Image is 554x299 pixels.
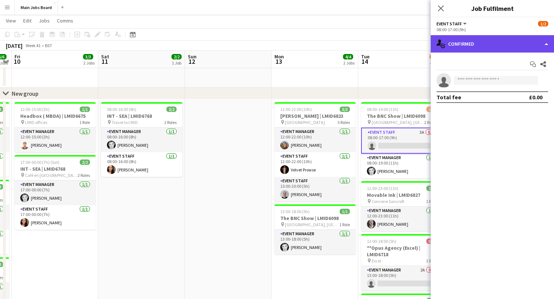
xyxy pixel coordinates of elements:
span: Week 41 [24,43,42,48]
div: 2 Jobs [343,60,355,66]
app-card-role: Event Manager1/113:00-18:00 (5h)[PERSON_NAME] [274,230,356,254]
div: 08:00-17:00 (9h) [437,27,548,32]
app-card-role: Event Manager2A0/113:00-18:00 (5h) [361,266,442,291]
app-card-role: Event Manager1/117:00-00:00 (7h)[PERSON_NAME] [15,180,96,205]
span: 10 [13,57,20,66]
span: 1/2 [538,21,548,26]
app-card-role: Event Staff1/112:00-22:00 (10h)Velvet Prowse [274,152,356,177]
h3: Headbox ( MBDA) | LMID6675 [15,113,96,119]
app-job-card: 13:00-18:00 (5h)0/1**Opus Agency (Excel) | LMID6718 Excel1 RoleEvent Manager2A0/113:00-18:00 (5h) [361,234,442,291]
span: 2/2 [80,159,90,165]
app-card-role: Event Staff1/117:00-00:00 (7h)[PERSON_NAME] [15,205,96,230]
app-card-role: Event Manager1/108:00-19:00 (11h)[PERSON_NAME] [361,154,442,178]
app-card-role: Event Staff3A0/108:00-17:00 (9h) [361,128,442,154]
div: 1 Job [172,60,181,66]
span: 2 Roles [78,173,90,178]
span: 1 Role [339,222,350,227]
span: Fri [15,53,20,60]
h3: [PERSON_NAME] | LMID6823 [274,113,356,119]
span: 08:00-16:00 (8h) [107,107,136,112]
app-job-card: 12:00-22:00 (10h)3/3[PERSON_NAME] | LMID6823 [GEOGRAPHIC_DATA]3 RolesEvent Manager1/112:00-22:00 ... [274,102,356,202]
a: View [3,16,19,25]
app-job-card: 08:00-19:00 (11h)1/2The BNC Show | LMID6098 [GEOGRAPHIC_DATA], [GEOGRAPHIC_DATA]2 RolesEvent Staf... [361,102,442,178]
span: Convene Sancroft [372,199,404,204]
span: Event Staff [437,21,462,26]
div: 4 Jobs [430,60,441,66]
h3: The BNC Show | LMID6098 [274,215,356,221]
app-job-card: 12:00-15:00 (3h)1/1Headbox ( MBDA) | LMID6675 LMID offices1 RoleEvent Manager1/112:00-15:00 (3h)[... [15,102,96,152]
span: 3/3 [340,107,350,112]
a: Comms [54,16,76,25]
h3: Job Fulfilment [431,4,554,13]
span: Jobs [39,17,50,24]
span: Sat [101,53,109,60]
span: 3/3 [83,54,93,59]
span: 11 [100,57,109,66]
span: 2/2 [171,54,182,59]
span: 2 Roles [164,120,177,125]
div: 2 Jobs [83,60,95,66]
span: 3/5 [430,54,440,59]
span: 17:00-00:00 (7h) (Sat) [20,159,59,165]
div: £0.00 [529,94,542,101]
span: View [6,17,16,24]
span: 14 [360,57,369,66]
span: Comms [57,17,73,24]
span: Excel [372,258,381,263]
app-card-role: Event Manager1/112:00-15:00 (3h)[PERSON_NAME] [15,128,96,152]
span: 1/1 [340,209,350,214]
span: Edit [23,17,32,24]
span: LMID offices [25,120,47,125]
app-card-role: Event Staff1/108:00-16:00 (8h)[PERSON_NAME] [101,152,182,177]
div: Confirmed [431,35,554,53]
div: BST [45,43,52,48]
span: 13:00-18:00 (5h) [367,238,396,244]
h3: Movable Ink | LMID6827 [361,192,442,198]
span: 3 Roles [338,120,350,125]
app-card-role: Event Manager1/112:00-23:00 (11h)[PERSON_NAME] [361,207,442,231]
span: Travel to LMID [112,120,138,125]
span: 0/1 [426,238,437,244]
app-card-role: Event Manager1/108:00-16:00 (8h)[PERSON_NAME] [101,128,182,152]
div: Total fee [437,94,461,101]
span: 13:00-18:00 (5h) [280,209,310,214]
span: [GEOGRAPHIC_DATA] [285,120,325,125]
span: 1 Role [79,120,90,125]
span: 08:00-19:00 (11h) [367,107,398,112]
span: [GEOGRAPHIC_DATA], [GEOGRAPHIC_DATA] [285,222,339,227]
button: Main Jobs Board [15,0,58,14]
span: 1 Role [426,258,437,263]
span: 2/2 [166,107,177,112]
h3: INT - SEA | LMID6768 [15,166,96,172]
span: 12:00-23:00 (11h) [367,186,398,191]
span: Sun [188,53,197,60]
span: 12:00-15:00 (3h) [20,107,50,112]
span: Tue [361,53,369,60]
app-card-role: Event Staff1/115:00-20:00 (5h)[PERSON_NAME] [274,177,356,202]
span: Café en [GEOGRAPHIC_DATA], [GEOGRAPHIC_DATA] [25,173,78,178]
app-job-card: 12:00-23:00 (11h)1/1Movable Ink | LMID6827 Convene Sancroft1 RoleEvent Manager1/112:00-23:00 (11h... [361,181,442,231]
app-job-card: 13:00-18:00 (5h)1/1The BNC Show | LMID6098 [GEOGRAPHIC_DATA], [GEOGRAPHIC_DATA]1 RoleEvent Manage... [274,204,356,254]
span: [GEOGRAPHIC_DATA], [GEOGRAPHIC_DATA] [372,120,424,125]
span: 13 [273,57,284,66]
span: 2 Roles [424,120,437,125]
a: Edit [20,16,34,25]
span: 12:00-22:00 (10h) [280,107,312,112]
a: Jobs [36,16,53,25]
span: 1 Role [426,199,437,204]
app-job-card: 08:00-16:00 (8h)2/2INT - SEA | LMID6768 Travel to LMID2 RolesEvent Manager1/108:00-16:00 (8h)[PER... [101,102,182,177]
h3: **Opus Agency (Excel) | LMID6718 [361,245,442,258]
span: 1/1 [80,107,90,112]
span: 12 [187,57,197,66]
app-job-card: 17:00-00:00 (7h) (Sat)2/2INT - SEA | LMID6768 Café en [GEOGRAPHIC_DATA], [GEOGRAPHIC_DATA]2 Roles... [15,155,96,230]
button: Event Staff [437,21,468,26]
span: 4/4 [343,54,353,59]
span: 1/1 [426,186,437,191]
